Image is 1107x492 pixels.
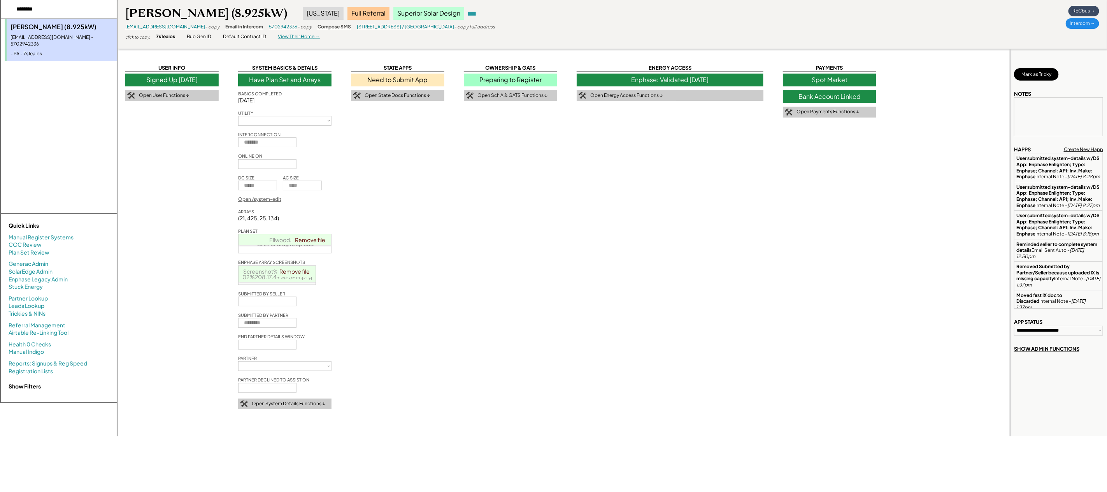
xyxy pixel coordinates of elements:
[1067,174,1100,179] em: [DATE] 8:28pm
[1066,18,1099,29] div: Intercom →
[1014,345,1079,352] div: SHOW ADMIN FUNCTIONS
[353,92,361,99] img: tool-icon.png
[242,268,312,280] a: Screenshot%202025-10-02%208.17.49%20PM.png
[1014,146,1031,153] div: HAPPS
[11,51,113,57] div: - PA - 7s1eaios
[238,64,332,72] div: SYSTEM BASICS & DETAILS
[11,34,113,47] div: [EMAIL_ADDRESS][DOMAIN_NAME] - 5702942336
[125,74,219,86] div: Signed Up [DATE]
[238,334,305,339] div: END PARTNER DETAILS WINDOW
[1016,298,1086,310] em: [DATE] 1:37pm
[125,34,150,40] div: click to copy:
[1016,213,1100,237] strong: User submitted system-details w/DS App: Enphase Enlighten; Type: Enphase; Channel: API; Inv.Make:...
[238,110,253,116] div: UTILITY
[318,24,351,30] div: Compose SMS
[238,91,282,97] div: BASICS COMPLETED
[590,92,663,99] div: Open Energy Access Functions ↓
[303,7,344,19] div: [US_STATE]
[238,228,258,234] div: PLAN SET
[357,24,454,30] a: [STREET_ADDRESS] / [GEOGRAPHIC_DATA]
[277,266,312,277] a: Remove file
[238,291,285,297] div: SUBMITTED BY SELLER
[351,64,444,72] div: STATE APPS
[9,295,48,302] a: Partner Lookup
[1016,241,1098,253] strong: Reminded seller to complete system details
[466,92,474,99] img: tool-icon.png
[9,241,42,249] a: COC Review
[1016,241,1101,260] div: Email Sent Auto -
[9,276,68,283] a: Enphase Legacy Admin
[1014,318,1042,325] div: APP STATUS
[577,64,763,72] div: ENERGY ACCESS
[125,6,287,21] div: [PERSON_NAME] (8.925kW)
[783,64,876,72] div: PAYMENTS
[9,249,49,257] a: Plan Set Review
[1016,184,1100,208] strong: User submitted system-details w/DS App: Enphase Enlighten; Type: Enphase; Channel: API; Inv.Make:...
[783,74,876,86] div: Spot Market
[9,260,48,268] a: Generac Admin
[283,175,299,181] div: AC SIZE
[1016,184,1101,208] div: Internal Note -
[225,24,263,30] div: Email in Intercom
[454,24,495,30] div: - copy full address
[238,97,332,104] div: [DATE]
[9,383,41,390] strong: Show Filters
[1016,264,1101,288] div: Internal Note -
[9,234,74,241] a: Manual Register Systems
[238,259,305,265] div: ENPHASE ARRAY SCREENSHOTS
[292,234,328,245] a: Remove file
[238,175,254,181] div: DC SIZE
[1016,247,1085,259] em: [DATE] 12:50pm
[238,74,332,86] div: Have Plan Set and Arrays
[1016,264,1100,281] strong: Removed Submitted by Partner/Seller because uploaded IX is missing capacity
[125,24,205,30] a: [EMAIL_ADDRESS][DOMAIN_NAME]
[238,196,281,203] div: Open /system-edit
[270,236,301,243] span: Ellwood.pdf
[269,24,297,30] a: 5702942336
[9,222,86,230] div: Quick Links
[252,401,325,407] div: Open System Details Functions ↓
[9,268,53,276] a: SolarEdge Admin
[278,33,320,40] div: View Their Home →
[9,310,46,318] a: Trickies & NINs
[9,329,68,337] a: Airtable Re-Linking Tool
[11,23,113,31] div: [PERSON_NAME] (8.925kW)
[238,153,262,159] div: ONLINE ON
[477,92,547,99] div: Open Sch A & GATS Functions ↓
[238,214,279,222] div: (21, 425, 25, 134)
[240,401,248,408] img: tool-icon.png
[577,74,763,86] div: Enphase: Validated [DATE]
[1014,90,1031,97] div: NOTES
[238,377,309,383] div: PARTNER DECLINED TO ASSIST ON
[1016,155,1101,179] div: Internal Note -
[238,355,257,361] div: PARTNER
[1067,202,1100,208] em: [DATE] 8:27pm
[393,7,464,19] div: Superior Solar Design
[9,367,53,375] a: Registration Lists
[139,92,189,99] div: Open User Functions ↓
[9,348,44,356] a: Manual Indigo
[1064,146,1103,153] div: Create New Happ
[205,24,219,30] div: - copy
[1016,292,1063,304] strong: Moved first IX doc to Discarded
[351,74,444,86] div: Need to Submit App
[127,92,135,99] img: tool-icon.png
[783,90,876,103] div: Bank Account Linked
[1016,292,1101,311] div: Internal Note -
[9,302,44,310] a: Leads Lookup
[365,92,430,99] div: Open State Docs Functions ↓
[1067,231,1099,237] em: [DATE] 8:18pm
[223,33,266,40] div: Default Contract ID
[1016,213,1101,237] div: Internal Note -
[9,341,51,348] a: Health 0 Checks
[1016,276,1101,288] em: [DATE] 1:37pm
[238,132,281,137] div: INTERCONNECTION
[187,33,211,40] div: Bub Gen ID
[464,64,557,72] div: OWNERSHIP & GATS
[238,209,254,214] div: ARRAYS
[9,283,43,291] a: Stuck Energy
[9,360,87,367] a: Reports: Signups & Reg Speed
[1016,155,1100,179] strong: User submitted system-details w/DS App: Enphase Enlighten; Type: Enphase; Channel: API; Inv.Make:...
[796,109,859,115] div: Open Payments Functions ↓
